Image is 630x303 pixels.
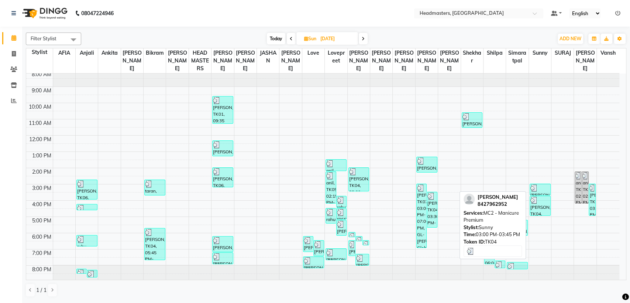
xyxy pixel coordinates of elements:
div: [PERSON_NAME], TK01, 09:35 AM-11:20 AM, HCG - Hair Cut by Senior Hair Stylist,BRD - [PERSON_NAME] [213,96,233,123]
div: Sunny [464,224,522,231]
span: Simaratpal [506,48,528,65]
span: [PERSON_NAME] [370,48,392,73]
div: [PERSON_NAME], TK02, 10:35 AM-11:35 AM, First Wash [462,113,482,127]
span: [PERSON_NAME] [279,48,302,73]
div: [PERSON_NAME], TK18, 07:00 PM-07:45 PM, BRD - [PERSON_NAME] [326,249,346,260]
span: [PERSON_NAME] [121,48,143,73]
div: [PERSON_NAME], TK14, 06:30 PM-06:35 PM, WX-UA-RC - Waxing Under Arms - Premium [363,241,369,245]
div: 2:00 PM [31,168,53,176]
span: Services: [464,210,483,216]
span: Token ID: [464,239,485,245]
div: rahul, TK08, 03:45 PM-04:30 PM, BRD - [PERSON_NAME] [337,196,346,207]
span: [PERSON_NAME] [166,48,188,73]
div: 8427962952 [478,201,518,208]
div: [PERSON_NAME], TK04, 03:30 PM-05:45 PM, RT-IG - [PERSON_NAME] Touchup(one inch only),Trim - Trimm... [427,192,437,227]
input: 2025-08-31 [318,33,355,44]
div: [PERSON_NAME], TK15, 06:30 PM-07:30 PM, HCG - Hair Cut by Senior Hair Stylist [314,241,323,256]
span: Stylist: [464,224,479,230]
div: [PERSON_NAME], TK04, 02:00 PM-03:30 PM, INS-FC-TRP - Inspira Tropical Collagen Treatment (For Ski... [349,168,369,191]
div: [PERSON_NAME], TK13, 07:15 PM-08:00 PM, BRD - [PERSON_NAME] [213,253,233,264]
div: [PERSON_NAME], TK20, 07:50 PM-08:20 PM, SSL - Shampoo [507,262,527,269]
img: logo [19,3,69,24]
div: [PERSON_NAME], TK19, 07:20 PM-08:05 PM, WX-FA-RC - Waxing Full Arms - Premium,WX-[PERSON_NAME] - ... [356,254,369,265]
div: [PERSON_NAME], TK11, 06:15 PM-07:15 PM, HCG - Hair Cut by Senior Hair Stylist [303,236,313,252]
div: 1:00 PM [31,152,53,160]
div: [PERSON_NAME], TK14, 06:00 PM-06:10 PM, WX-FA-RC - Waxing Full Arms - Premium [349,232,355,237]
span: [PERSON_NAME] [234,48,257,73]
span: Filter Stylist [31,35,56,41]
span: [PERSON_NAME] [348,48,370,73]
div: 8:00 PM [31,266,53,273]
span: Shekhar [461,48,483,65]
div: [PERSON_NAME], TK15, 07:30 PM-08:15 PM, BRD - [PERSON_NAME] [303,257,324,268]
div: 12:00 PM [28,136,53,143]
div: 10:00 AM [27,103,53,111]
div: Stylist [26,48,53,56]
div: [PERSON_NAME], TK04, 03:45 PM-05:00 PM, PC2 - Pedicures Premium,MC2 - Manicure Premium,BLCH-HF - ... [530,196,550,215]
div: [PERSON_NAME], TK04, 08:15 PM-08:30 PM, TH-EB - Eyebrows [77,269,86,273]
span: Sun [302,36,318,41]
span: [PERSON_NAME] [438,48,460,73]
span: Love [302,48,324,58]
div: 03:00 PM-03:45 PM [464,231,522,238]
span: Sunny [529,48,551,58]
div: TK04 [464,238,522,246]
span: Today [267,33,285,44]
div: 3:00 PM [31,184,53,192]
div: [PERSON_NAME], TK04, 03:00 PM-05:00 PM, Hlts-L - Highlights (₹8000) [589,184,595,215]
span: [PERSON_NAME] [574,48,596,73]
div: [PERSON_NAME], TK03, 01:20 PM-02:20 PM, HCL - Hair Cut by Senior Hair Stylist [417,157,437,172]
div: 8:00 AM [30,71,53,78]
span: [PERSON_NAME] [478,194,518,200]
span: AFIA [53,48,75,58]
div: [PERSON_NAME], TK06, 02:45 PM-04:00 PM, INS-FC-W&B - Whitening & Brightening (For Pigmentation, D... [77,180,97,199]
div: 11:00 AM [27,119,53,127]
span: MC2 - Manicure Premium [464,210,519,223]
span: Lovepreet [325,48,347,65]
div: [PERSON_NAME], TK07, 03:00 PM-07:00 PM, GL-[PERSON_NAME] Global,NanoP -L - Nanoplastia [417,184,426,248]
span: [PERSON_NAME] [211,48,234,73]
span: [PERSON_NAME] [393,48,415,73]
span: SURAJ [551,48,574,58]
div: 7:00 PM [31,249,53,257]
span: HEAD MASTERS [189,48,211,73]
div: [PERSON_NAME], TK06, 02:00 PM-03:15 PM, BRD - [PERSON_NAME],Mustache Setting [213,168,233,187]
span: Bikram [144,48,166,58]
span: JASHAN [257,48,279,65]
b: 08047224946 [81,3,114,24]
div: 6:00 PM [31,233,53,241]
button: ADD NEW [558,34,583,44]
div: [PERSON_NAME], TK04, 03:00 PM-03:45 PM, MC2 - Manicure Premium [530,184,550,195]
div: [PERSON_NAME], TK11, 04:30 PM-05:15 PM, BRD - [PERSON_NAME] [337,208,346,219]
span: Ankita [98,48,120,58]
span: ADD NEW [560,36,581,41]
span: Vansh [597,48,619,58]
span: [PERSON_NAME] [416,48,438,73]
div: [PERSON_NAME], TK20, 08:20 PM-08:50 PM, BLCH-F - Face [87,270,97,277]
div: anil, TK05, 02:15 PM-04:15 PM, GL-[PERSON_NAME] Global (₹7000) [575,172,581,203]
span: Time: [464,231,476,237]
div: [PERSON_NAME], TK04, 05:45 PM-07:45 PM, GL-[PERSON_NAME] Global [145,228,165,260]
div: anil, TK05, 01:30 PM-02:15 PM, BRD - [PERSON_NAME] [326,160,346,171]
div: [PERSON_NAME], TK13, 06:15 PM-07:15 PM, HCG - Hair Cut by Senior Hair Stylist [213,236,233,252]
div: [PERSON_NAME], TK03, 12:20 PM-01:20 PM, HCG - Hair Cut by Senior Hair Stylist [213,141,233,156]
div: 5:00 PM [31,217,53,225]
div: taran, TK09, 02:45 PM-03:45 PM, Trim - Trimming (one Length) [145,180,165,195]
div: 4:00 PM [31,201,53,208]
div: ruby, TK17, 06:10 PM-06:55 PM, OS - Open styling [77,235,97,246]
img: profile [464,194,475,205]
span: Anjali [76,48,98,58]
div: [PERSON_NAME], TK14, 06:30 PM-07:30 PM, Bikni Wax Premium [349,241,355,256]
div: [PERSON_NAME] [PERSON_NAME], TK10, 04:15 PM-04:40 PM, TH-EB - Eyebrows,TH-UL - [GEOGRAPHIC_DATA],... [77,204,97,210]
div: [PERSON_NAME], TK11, 05:15 PM-06:15 PM, HCG - Hair Cut by Senior Hair Stylist [337,220,346,235]
div: anil, TK05, 02:15 PM-04:15 PM, HCG - Hair Cut by Senior Hair Stylist,BRD - [PERSON_NAME],CLP INS ... [326,172,335,203]
div: [PERSON_NAME], TK14, 06:15 PM-06:30 PM, [GEOGRAPHIC_DATA]-FL-RC - Waxing Full Legs -Premium [356,236,362,241]
div: [PERSON_NAME], TK04, 07:45 PM-08:15 PM, NL-PP - Power Polish (Shellac) [495,261,505,268]
span: 1 / 1 [36,286,47,294]
div: anil, TK05, 02:15 PM-04:15 PM, Hlts-L - Highlights (₹8000) [582,172,588,203]
div: rahul, TK08, 04:30 PM-05:30 PM, HCG - Hair Cut by Senior Hair Stylist [326,208,335,223]
div: 9:00 AM [30,87,53,95]
span: Shilpa [483,48,506,58]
